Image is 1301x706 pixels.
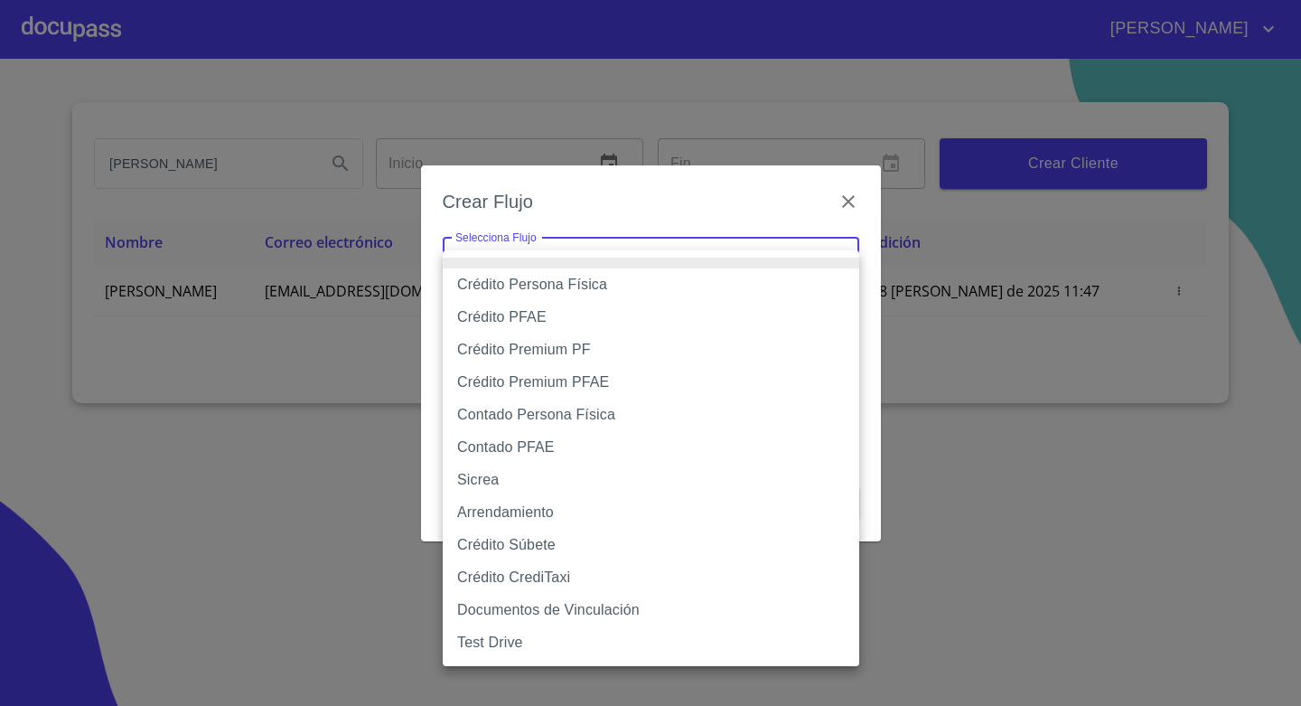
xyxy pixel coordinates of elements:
li: Contado PFAE [443,431,859,464]
li: Documentos de Vinculación [443,594,859,626]
li: Test Drive [443,626,859,659]
li: Crédito PFAE [443,301,859,334]
li: Arrendamiento [443,496,859,529]
li: Crédito Premium PF [443,334,859,366]
li: Crédito Premium PFAE [443,366,859,399]
li: Contado Persona Física [443,399,859,431]
li: Crédito Persona Física [443,268,859,301]
li: None [443,258,859,268]
li: Sicrea [443,464,859,496]
li: Crédito CrediTaxi [443,561,859,594]
li: Crédito Súbete [443,529,859,561]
